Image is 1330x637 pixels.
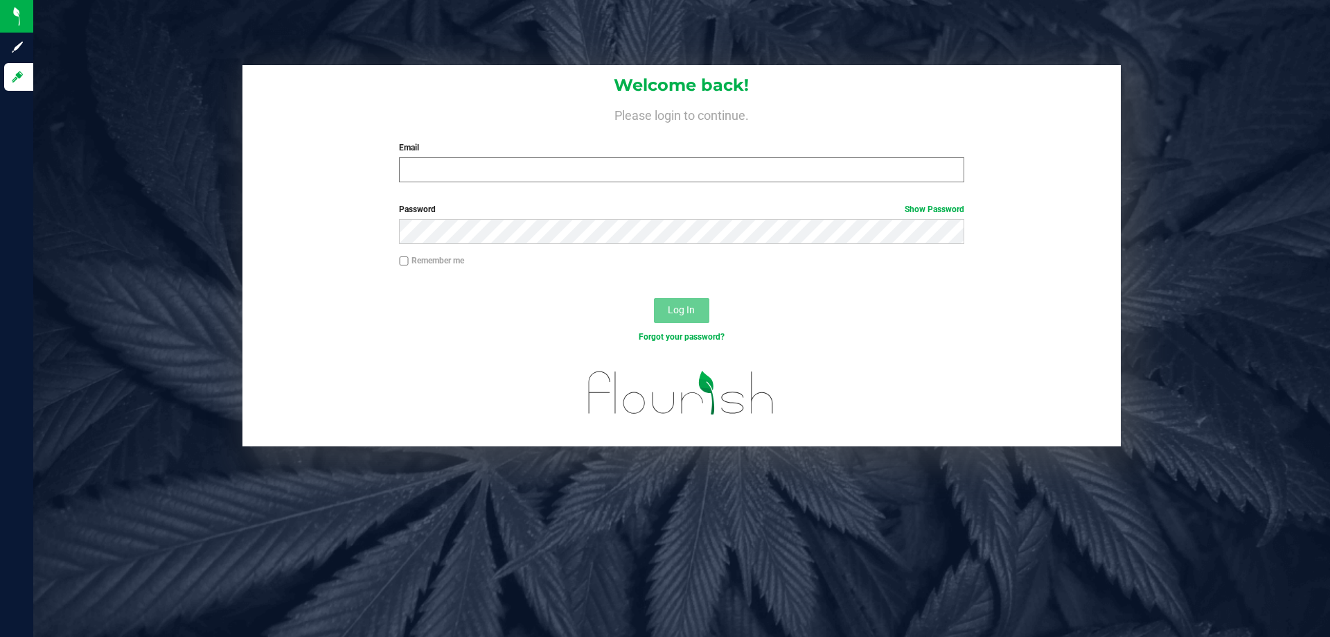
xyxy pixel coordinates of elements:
[639,332,725,342] a: Forgot your password?
[399,254,464,267] label: Remember me
[10,70,24,84] inline-svg: Log in
[571,358,791,428] img: flourish_logo.svg
[242,76,1121,94] h1: Welcome back!
[399,204,436,214] span: Password
[399,256,409,266] input: Remember me
[242,105,1121,122] h4: Please login to continue.
[10,40,24,54] inline-svg: Sign up
[399,141,964,154] label: Email
[668,304,695,315] span: Log In
[905,204,964,214] a: Show Password
[654,298,709,323] button: Log In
